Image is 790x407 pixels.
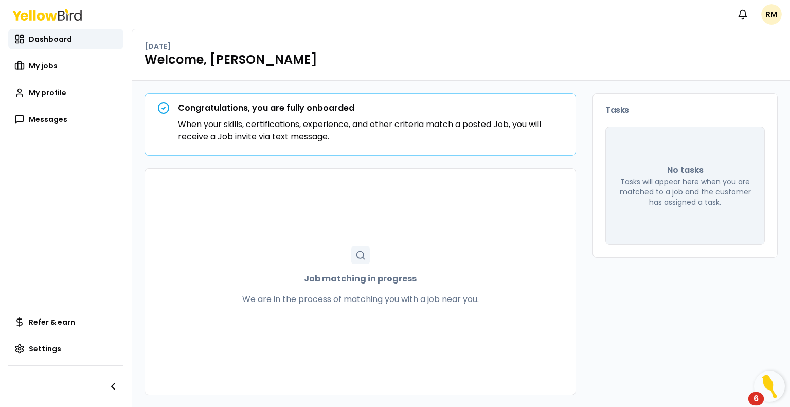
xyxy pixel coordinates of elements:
[761,4,782,25] span: RM
[754,371,785,402] button: Open Resource Center, 6 new notifications
[8,339,123,359] a: Settings
[667,164,704,176] p: No tasks
[618,176,752,207] p: Tasks will appear here when you are matched to a job and the customer has assigned a task.
[29,61,58,71] span: My jobs
[8,109,123,130] a: Messages
[8,56,123,76] a: My jobs
[145,41,171,51] p: [DATE]
[29,114,67,125] span: Messages
[29,87,66,98] span: My profile
[178,118,563,143] p: When your skills, certifications, experience, and other criteria match a posted Job, you will rec...
[178,102,354,114] strong: Congratulations, you are fully onboarded
[242,293,479,306] p: We are in the process of matching you with a job near you.
[145,51,778,68] h1: Welcome, [PERSON_NAME]
[304,273,417,285] strong: Job matching in progress
[8,29,123,49] a: Dashboard
[605,106,765,114] h3: Tasks
[8,82,123,103] a: My profile
[29,317,75,327] span: Refer & earn
[29,344,61,354] span: Settings
[29,34,72,44] span: Dashboard
[8,312,123,332] a: Refer & earn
